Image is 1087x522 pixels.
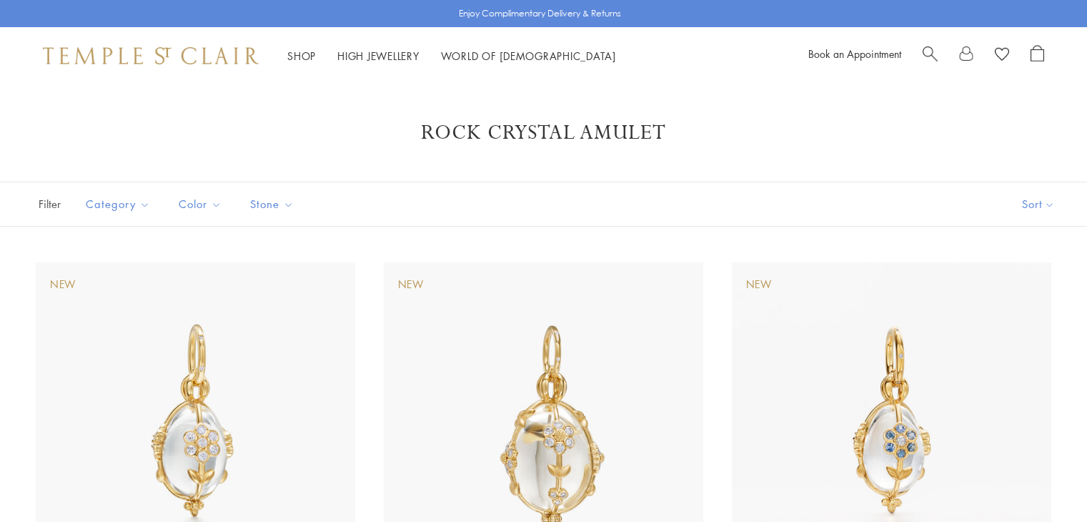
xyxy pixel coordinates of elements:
[168,188,232,220] button: Color
[1031,45,1044,67] a: Open Shopping Bag
[243,195,304,213] span: Stone
[239,188,304,220] button: Stone
[441,49,616,63] a: World of [DEMOGRAPHIC_DATA]World of [DEMOGRAPHIC_DATA]
[287,49,316,63] a: ShopShop
[79,195,161,213] span: Category
[337,49,420,63] a: High JewelleryHigh Jewellery
[43,47,259,64] img: Temple St. Clair
[398,277,424,292] div: New
[172,195,232,213] span: Color
[50,277,76,292] div: New
[990,182,1087,226] button: Show sort by
[287,47,616,65] nav: Main navigation
[923,45,938,67] a: Search
[995,45,1009,67] a: View Wishlist
[746,277,772,292] div: New
[75,188,161,220] button: Category
[459,6,621,21] p: Enjoy Complimentary Delivery & Returns
[57,120,1030,146] h1: Rock Crystal Amulet
[808,46,901,61] a: Book an Appointment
